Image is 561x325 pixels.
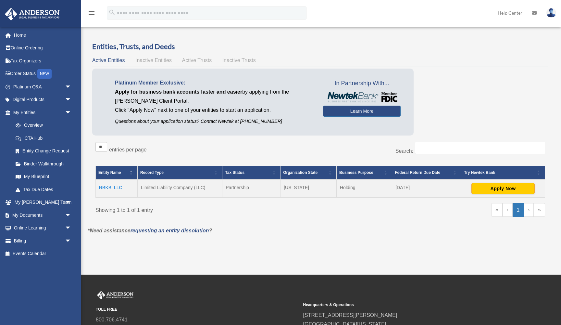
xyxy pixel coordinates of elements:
img: NewtekBankLogoSM.png [326,92,397,102]
a: My Entitiesarrow_drop_down [5,106,78,119]
a: Order StatusNEW [5,67,81,81]
td: RBKB, LLC [96,179,138,198]
span: Organization State [283,170,318,175]
a: CTA Hub [9,132,78,145]
p: Questions about your application status? Contact Newtek at [PHONE_NUMBER] [115,117,313,125]
a: 1 [513,203,524,217]
td: Partnership [222,179,280,198]
a: Entity Change Request [9,145,78,158]
th: Tax Status: Activate to sort [222,166,280,180]
a: First [491,203,503,217]
span: arrow_drop_down [65,80,78,94]
a: My Blueprint [9,170,78,183]
td: Holding [336,179,392,198]
a: Binder Walkthrough [9,157,78,170]
span: Record Type [140,170,164,175]
div: Showing 1 to 1 of 1 entry [95,203,316,215]
a: Online Learningarrow_drop_down [5,222,81,235]
a: Tax Organizers [5,54,81,67]
img: User Pic [546,8,556,18]
span: Active Entities [92,58,125,63]
div: NEW [37,69,52,79]
em: *Need assistance ? [88,228,212,233]
a: Overview [9,119,75,132]
a: Next [524,203,534,217]
span: In Partnership With... [323,78,401,89]
small: TOLL FREE [96,306,299,313]
a: Platinum Q&Aarrow_drop_down [5,80,81,93]
th: Try Newtek Bank : Activate to sort [461,166,545,180]
a: My Documentsarrow_drop_down [5,209,81,222]
label: entries per page [109,147,147,152]
p: Platinum Member Exclusive: [115,78,313,87]
span: arrow_drop_down [65,222,78,235]
h3: Entities, Trusts, and Deeds [92,42,548,52]
small: Headquarters & Operations [303,302,506,308]
span: Active Trusts [182,58,212,63]
div: Try Newtek Bank [464,169,535,176]
a: Online Ordering [5,42,81,55]
td: [DATE] [392,179,461,198]
a: [STREET_ADDRESS][PERSON_NAME] [303,312,397,318]
label: Search: [395,148,413,154]
a: Events Calendar [5,247,81,260]
a: My [PERSON_NAME] Teamarrow_drop_down [5,196,81,209]
a: Home [5,29,81,42]
a: 800.706.4741 [96,317,128,322]
th: Federal Return Due Date: Activate to sort [392,166,461,180]
span: arrow_drop_down [65,106,78,119]
a: Billingarrow_drop_down [5,234,81,247]
a: Learn More [323,106,401,117]
button: Apply Now [471,183,535,194]
p: by applying from the [PERSON_NAME] Client Portal. [115,87,313,106]
th: Business Purpose: Activate to sort [336,166,392,180]
a: Tax Due Dates [9,183,78,196]
span: Tax Status [225,170,244,175]
span: Entity Name [98,170,121,175]
span: Inactive Trusts [222,58,256,63]
span: Apply for business bank accounts faster and easier [115,89,242,95]
img: Anderson Advisors Platinum Portal [3,8,62,20]
i: search [108,9,116,16]
span: Federal Return Due Date [395,170,440,175]
a: requesting an entity dissolution [131,228,209,233]
td: Limited Liability Company (LLC) [138,179,222,198]
span: Business Purpose [339,170,373,175]
span: Inactive Entities [135,58,172,63]
span: arrow_drop_down [65,209,78,222]
img: Anderson Advisors Platinum Portal [96,291,135,299]
i: menu [88,9,95,17]
td: [US_STATE] [280,179,337,198]
a: Digital Productsarrow_drop_down [5,93,81,106]
a: Previous [503,203,513,217]
th: Organization State: Activate to sort [280,166,337,180]
a: Last [534,203,545,217]
th: Entity Name: Activate to invert sorting [96,166,138,180]
a: menu [88,11,95,17]
span: arrow_drop_down [65,234,78,248]
p: Click "Apply Now" next to one of your entities to start an application. [115,106,313,115]
span: arrow_drop_down [65,93,78,107]
th: Record Type: Activate to sort [138,166,222,180]
span: arrow_drop_down [65,196,78,209]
